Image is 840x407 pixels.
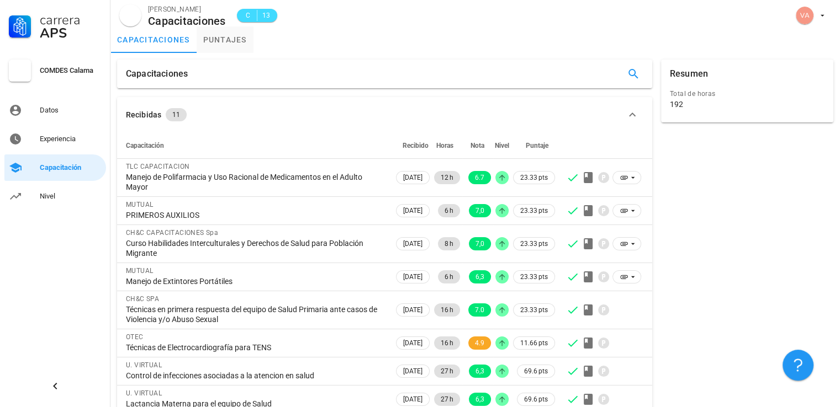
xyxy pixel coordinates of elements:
span: Nota [471,142,484,149]
span: U. VIRTUAL [126,361,162,369]
span: 6,3 [476,365,484,378]
div: PRIMEROS AUXILIOS [126,210,385,220]
span: C [244,10,252,21]
div: Recibidas [126,109,161,121]
span: 7,0 [476,237,484,250]
div: COMDES Calama [40,66,102,75]
span: Nivel [495,142,509,149]
span: 23.33 pts [520,304,548,315]
div: Resumen [670,60,708,88]
span: MUTUAL [126,201,153,208]
span: U. VIRTUAL [126,389,162,397]
span: 7,0 [476,204,484,217]
span: Puntaje [526,142,548,149]
span: MUTUAL [126,267,153,275]
span: OTEC [126,333,144,341]
div: Técnicas de Electrocardiografía para TENS [126,342,385,352]
a: Nivel [4,183,106,210]
span: CH&C CAPACITACIONES Spa [126,229,218,237]
span: Horas [436,142,453,149]
span: CH&C SPA [126,295,159,303]
span: 13 [262,10,271,21]
span: 16 h [441,336,453,350]
span: TLC CAPACITACION [126,163,189,170]
div: 192 [670,99,683,109]
div: APS [40,26,102,40]
th: Horas [432,132,462,159]
span: 7.0 [475,303,484,317]
a: Datos [4,97,106,124]
span: 23.33 pts [520,238,548,249]
div: Manejo de Extintores Portátiles [126,276,385,286]
span: 12 h [441,171,453,184]
div: Nivel [40,192,102,201]
span: [DATE] [403,393,422,405]
div: Manejo de Polifarmacia y Uso Racional de Medicamentos en el Adulto Mayor [126,172,385,192]
span: 69.6 pts [524,366,548,377]
span: 6,3 [476,270,484,283]
span: 23.33 pts [520,205,548,216]
span: 16 h [441,303,453,317]
span: 69.6 pts [524,394,548,405]
th: Puntaje [511,132,557,159]
div: avatar [119,4,141,26]
span: 23.33 pts [520,271,548,282]
th: Capacitación [117,132,394,159]
div: Carrera [40,13,102,26]
span: 6,3 [476,393,484,406]
span: [DATE] [403,304,422,316]
span: 11.66 pts [520,338,548,349]
div: Técnicas en primera respuesta del equipo de Salud Primaria ante casos de Violencia y/o Abuso Sexual [126,304,385,324]
span: 6.7 [475,171,484,184]
span: Capacitación [126,142,164,149]
span: 27 h [441,393,453,406]
div: Total de horas [670,88,825,99]
span: [DATE] [403,205,422,217]
span: 23.33 pts [520,172,548,183]
div: Capacitaciones [126,60,188,88]
div: Curso Habilidades Interculturales y Derechos de Salud para Población Migrante [126,238,385,258]
span: 6 h [445,204,453,217]
button: Recibidas 11 [117,97,652,132]
div: Capacitaciones [148,15,226,27]
th: Recibido [394,132,432,159]
span: 11 [172,108,180,121]
div: avatar [796,7,813,24]
div: Control de infecciones asociadas a la atencion en salud [126,371,385,381]
span: 4.9 [475,336,484,350]
span: 27 h [441,365,453,378]
th: Nivel [493,132,511,159]
span: [DATE] [403,365,422,377]
a: puntajes [197,26,253,53]
span: 8 h [445,237,453,250]
span: [DATE] [403,337,422,349]
a: Capacitación [4,154,106,181]
div: Capacitación [40,163,102,172]
div: Datos [40,106,102,115]
span: Recibido [403,142,429,149]
span: [DATE] [403,238,422,250]
th: Nota [462,132,493,159]
span: [DATE] [403,172,422,184]
a: capacitaciones [110,26,197,53]
span: [DATE] [403,271,422,283]
span: 6 h [445,270,453,283]
a: Experiencia [4,126,106,152]
div: [PERSON_NAME] [148,4,226,15]
div: Experiencia [40,135,102,143]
